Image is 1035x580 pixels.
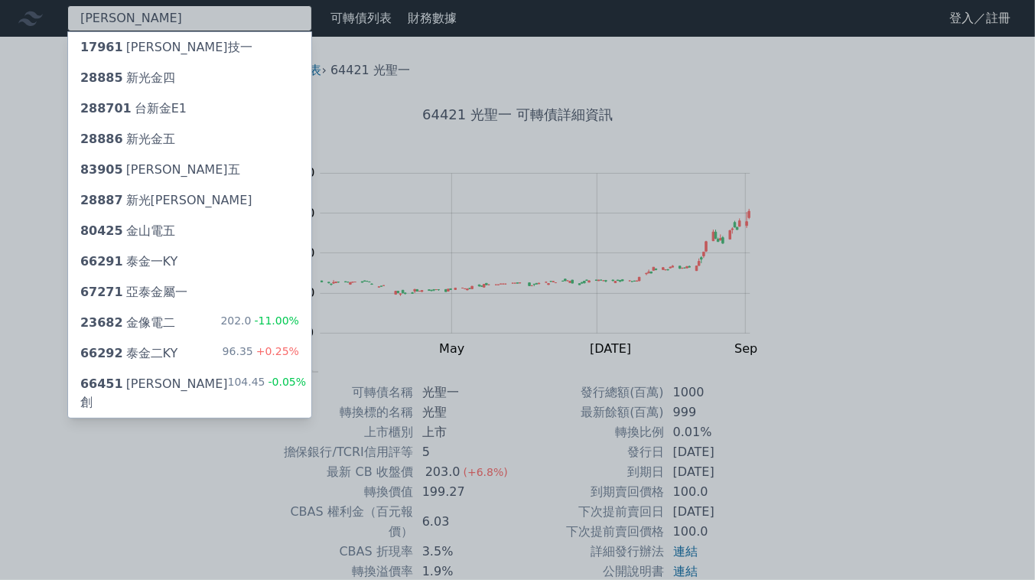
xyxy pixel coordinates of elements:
[68,277,311,308] a: 67271亞泰金屬一
[80,162,123,177] span: 83905
[80,314,175,332] div: 金像電二
[80,283,187,301] div: 亞泰金屬一
[68,246,311,277] a: 66291泰金一KY
[80,191,252,210] div: 新光[PERSON_NAME]
[80,285,123,299] span: 67271
[80,70,123,85] span: 28885
[68,32,311,63] a: 17961[PERSON_NAME]技一
[80,193,123,207] span: 28887
[80,222,175,240] div: 金山電五
[68,369,311,418] a: 66451[PERSON_NAME]創 104.45-0.05%
[68,185,311,216] a: 28887新光[PERSON_NAME]
[228,375,307,412] div: 104.45
[68,338,311,369] a: 66292泰金二KY 96.35+0.25%
[80,254,123,269] span: 66291
[80,69,175,87] div: 新光金四
[80,130,175,148] div: 新光金五
[68,155,311,185] a: 83905[PERSON_NAME]五
[80,376,123,391] span: 66451
[80,253,177,271] div: 泰金一KY
[252,314,299,327] span: -11.00%
[223,344,299,363] div: 96.35
[80,101,132,116] span: 288701
[68,308,311,338] a: 23682金像電二 202.0-11.00%
[80,375,228,412] div: [PERSON_NAME]創
[80,346,123,360] span: 66292
[80,161,240,179] div: [PERSON_NAME]五
[80,132,123,146] span: 28886
[80,344,177,363] div: 泰金二KY
[68,63,311,93] a: 28885新光金四
[68,93,311,124] a: 288701台新金E1
[80,40,123,54] span: 17961
[80,38,252,57] div: [PERSON_NAME]技一
[265,376,307,388] span: -0.05%
[220,314,299,332] div: 202.0
[253,345,299,357] span: +0.25%
[68,216,311,246] a: 80425金山電五
[80,99,187,118] div: 台新金E1
[68,124,311,155] a: 28886新光金五
[80,315,123,330] span: 23682
[80,223,123,238] span: 80425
